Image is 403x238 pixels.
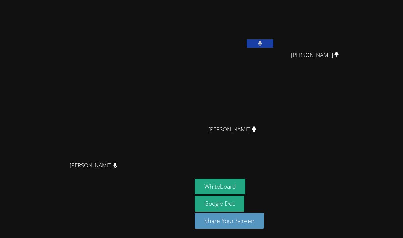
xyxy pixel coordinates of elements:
button: Whiteboard [195,179,245,194]
span: [PERSON_NAME] [291,50,339,60]
a: Google Doc [195,196,244,212]
span: [PERSON_NAME] [208,125,256,134]
span: [PERSON_NAME] [70,161,118,170]
button: Share Your Screen [195,213,264,229]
